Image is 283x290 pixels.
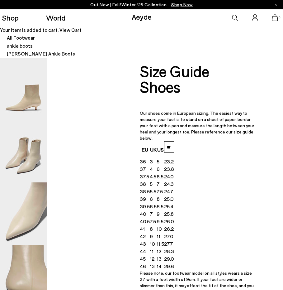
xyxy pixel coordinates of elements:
[150,263,157,270] td: 13
[164,195,174,203] td: 25.0
[140,225,150,233] td: 41
[150,233,157,240] td: 9
[164,165,174,173] td: 23.8
[164,248,174,255] td: 28.3
[150,203,157,210] td: 6.5
[7,51,75,56] span: [PERSON_NAME] Ankle Boots
[140,141,150,158] th: EU
[7,35,35,41] a: All Footwear
[164,188,174,195] td: 24.7
[140,158,150,165] td: 36
[140,248,150,255] td: 44
[164,255,174,263] td: 29.0
[157,210,164,218] td: 9
[140,180,150,188] td: 38
[150,141,157,158] th: UK
[140,79,256,94] div: Shoes
[157,173,164,180] td: 6.5
[140,240,150,248] td: 43
[7,43,33,49] a: ankle boots
[150,210,157,218] td: 7
[140,195,150,203] td: 39
[140,203,150,210] td: 39.5
[150,173,157,180] td: 4.5
[140,210,150,218] td: 40
[164,240,174,248] td: 27.7
[157,248,164,255] td: 12
[150,255,157,263] td: 12
[278,16,281,20] span: 0
[140,63,256,79] div: Size Guide
[157,203,164,210] td: 8.5
[272,14,278,21] a: 0
[150,188,157,195] td: 5.5
[150,248,157,255] td: 11
[164,158,174,165] td: 23.2
[150,218,157,225] td: 7.5
[140,173,150,180] td: 37.5
[140,165,150,173] td: 37
[164,180,174,188] td: 24.3
[132,12,152,21] a: Aeyde
[140,263,150,270] td: 46
[157,180,164,188] td: 7
[140,188,150,195] td: 38.5
[150,180,157,188] td: 5
[150,225,157,233] td: 8
[157,225,164,233] td: 10
[150,240,157,248] td: 10
[140,233,150,240] td: 42
[150,158,157,165] td: 3
[2,14,19,22] a: Shop
[164,225,174,233] td: 26.2
[157,141,164,158] th: US
[157,165,164,173] td: 6
[157,158,164,165] td: 5
[90,2,193,8] p: Out Now | Fall/Winter ‘25 Collection
[157,218,164,225] td: 9.5
[157,188,164,195] td: 7.5
[140,218,150,225] td: 40.5
[164,233,174,240] td: 27.0
[164,210,174,218] td: 25.8
[157,240,164,248] td: 11.5
[140,255,150,263] td: 45
[164,218,174,225] td: 26.0
[59,27,82,33] a: View Cart
[157,255,164,263] td: 13
[164,173,174,180] td: 24.0
[157,233,164,240] td: 11
[150,165,157,173] td: 4
[157,263,164,270] td: 14
[164,203,174,210] td: 25.4
[46,14,65,22] a: World
[140,110,256,141] p: Our shoes come in European sizing. The easiest way to measure your foot is to stand on a sheet of...
[157,195,164,203] td: 8
[150,195,157,203] td: 6
[171,2,193,7] span: Navigate to /collections/new-in
[164,263,174,270] td: 29.6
